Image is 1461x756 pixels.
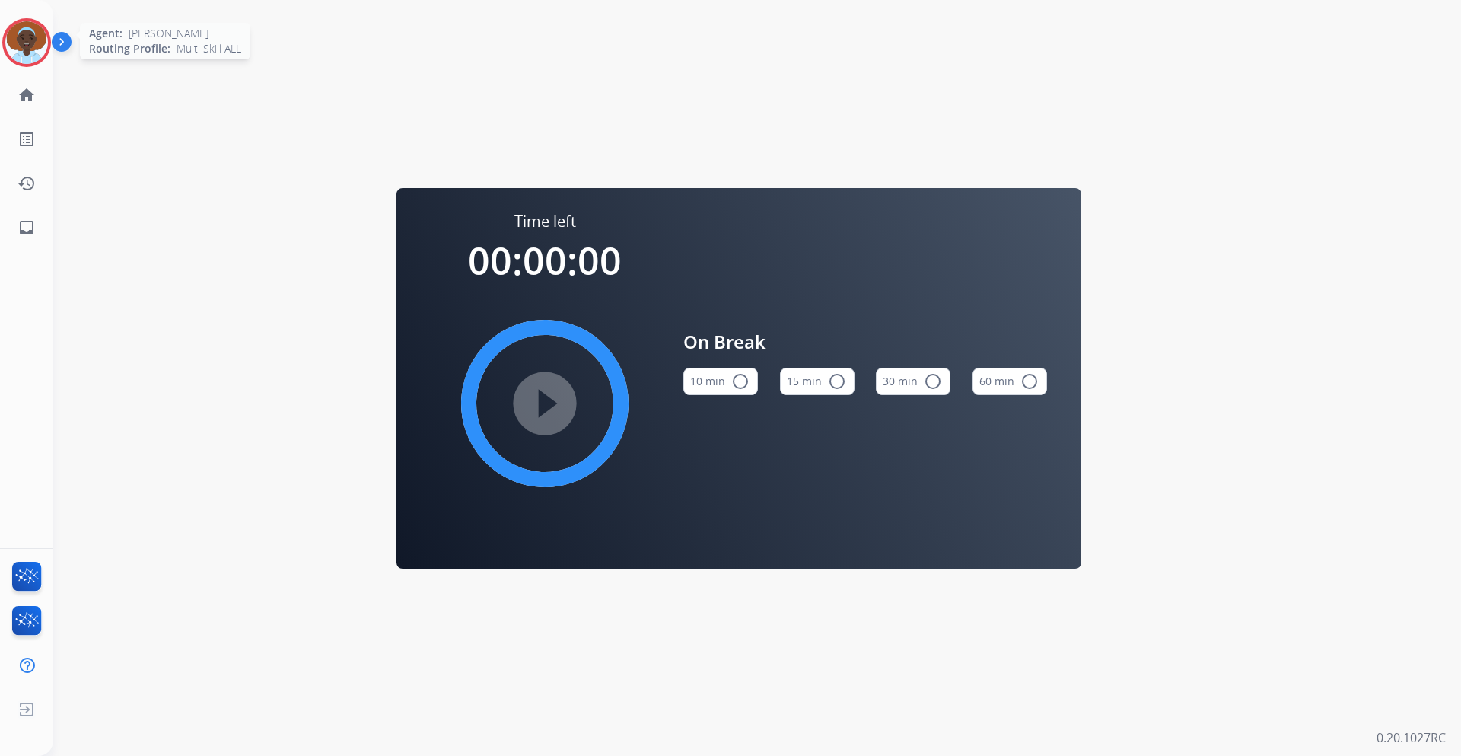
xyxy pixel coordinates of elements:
[89,26,123,41] span: Agent:
[177,41,241,56] span: Multi Skill ALL
[18,174,36,193] mat-icon: history
[828,372,846,391] mat-icon: radio_button_unchecked
[1377,729,1446,747] p: 0.20.1027RC
[780,368,855,395] button: 15 min
[18,219,36,237] mat-icon: inbox
[731,372,750,391] mat-icon: radio_button_unchecked
[683,368,758,395] button: 10 min
[5,21,48,64] img: avatar
[972,368,1047,395] button: 60 min
[924,372,942,391] mat-icon: radio_button_unchecked
[1020,372,1039,391] mat-icon: radio_button_unchecked
[468,234,622,286] span: 00:00:00
[514,211,576,232] span: Time left
[89,41,170,56] span: Routing Profile:
[683,328,1047,356] span: On Break
[129,26,208,41] span: [PERSON_NAME]
[18,86,36,104] mat-icon: home
[876,368,950,395] button: 30 min
[18,130,36,148] mat-icon: list_alt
